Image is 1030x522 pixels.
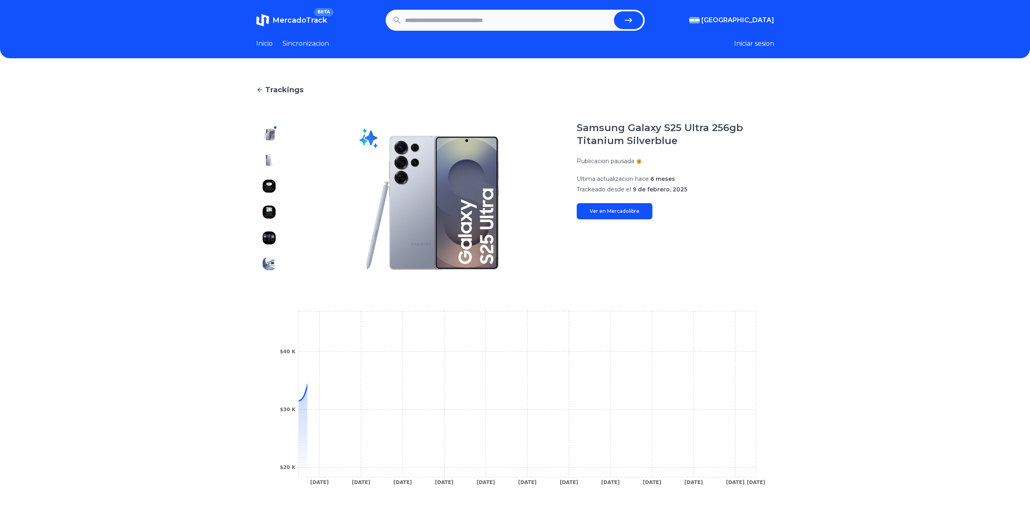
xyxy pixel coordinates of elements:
[263,206,276,219] img: Samsung Galaxy S25 Ultra 256gb Titanium Silverblue
[298,121,561,277] img: Samsung Galaxy S25 Ultra 256gb Titanium Silverblue
[263,257,276,270] img: Samsung Galaxy S25 Ultra 256gb Titanium Silverblue
[577,121,774,147] h1: Samsung Galaxy S25 Ultra 256gb Titanium Silverblue
[280,407,295,412] tspan: $30 K
[476,480,495,485] tspan: [DATE]
[577,175,649,182] span: Ultima actualizacion hace
[280,349,295,354] tspan: $40 K
[272,16,327,25] span: MercadoTrack
[747,480,765,485] tspan: [DATE]
[263,128,276,141] img: Samsung Galaxy S25 Ultra 256gb Titanium Silverblue
[256,39,273,49] a: Inicio
[577,186,631,193] span: Trackeado desde el
[314,8,333,16] span: BETA
[577,203,652,219] a: Ver en Mercadolibre
[435,480,453,485] tspan: [DATE]
[684,480,703,485] tspan: [DATE]
[352,480,370,485] tspan: [DATE]
[256,14,327,27] a: MercadoTrackBETA
[265,84,304,95] span: Trackings
[256,14,269,27] img: MercadoTrack
[393,480,412,485] tspan: [DATE]
[280,465,295,470] tspan: $20 K
[689,15,774,25] button: [GEOGRAPHIC_DATA]
[263,154,276,167] img: Samsung Galaxy S25 Ultra 256gb Titanium Silverblue
[282,39,329,49] a: Sincronizacion
[689,17,700,23] img: Argentina
[310,480,329,485] tspan: [DATE]
[633,186,687,193] span: 9 de febrero, 2025
[256,84,774,95] a: Trackings
[734,39,774,49] button: Iniciar sesion
[643,480,661,485] tspan: [DATE]
[701,15,774,25] span: [GEOGRAPHIC_DATA]
[577,157,634,165] p: Publicacion pausada
[601,480,620,485] tspan: [DATE]
[518,480,537,485] tspan: [DATE]
[650,175,675,182] span: 6 meses
[726,480,744,485] tspan: [DATE]
[559,480,578,485] tspan: [DATE]
[263,180,276,193] img: Samsung Galaxy S25 Ultra 256gb Titanium Silverblue
[263,231,276,244] img: Samsung Galaxy S25 Ultra 256gb Titanium Silverblue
